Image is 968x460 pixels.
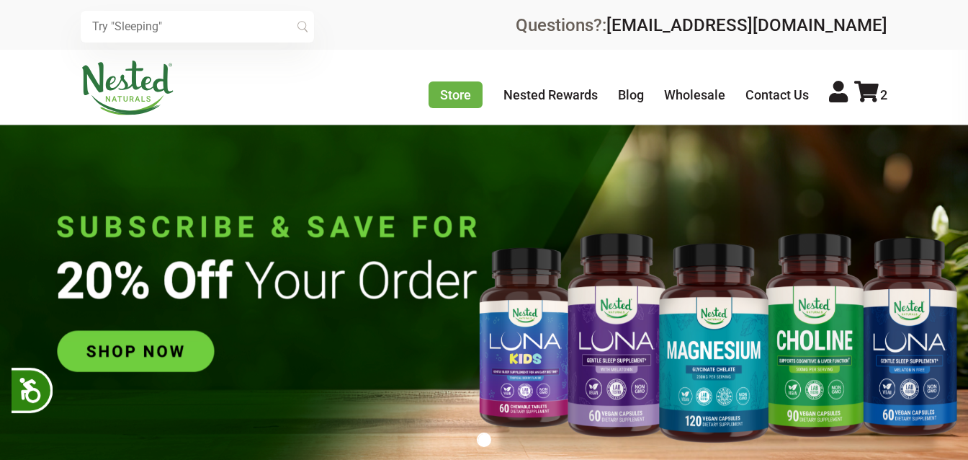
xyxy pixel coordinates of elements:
[745,87,809,102] a: Contact Us
[429,81,483,108] a: Store
[81,11,314,43] input: Try "Sleeping"
[618,87,644,102] a: Blog
[854,87,887,102] a: 2
[880,87,887,102] span: 2
[664,87,725,102] a: Wholesale
[503,87,598,102] a: Nested Rewards
[81,61,174,115] img: Nested Naturals
[477,433,491,447] button: 1 of 1
[606,15,887,35] a: [EMAIL_ADDRESS][DOMAIN_NAME]
[516,17,887,34] div: Questions?:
